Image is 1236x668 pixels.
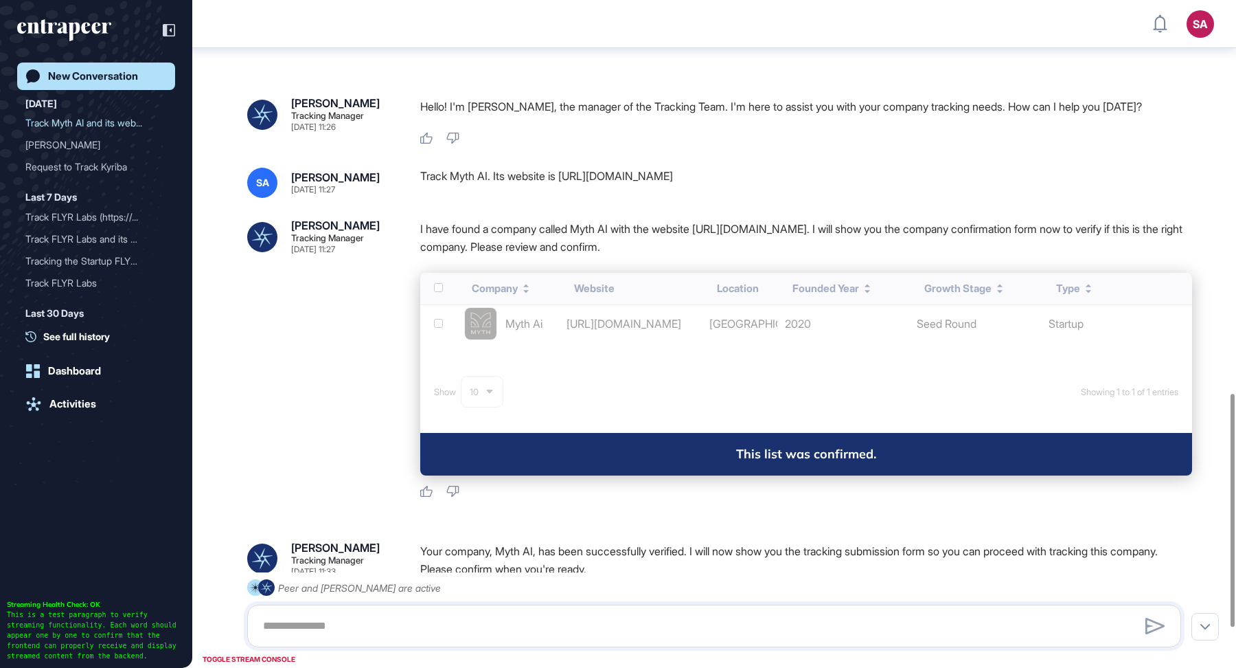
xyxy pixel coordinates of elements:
button: SA [1187,10,1214,38]
a: New Conversation [17,63,175,90]
div: Track Myth AI. Its website is [URL][DOMAIN_NAME] [420,168,1192,198]
div: Tracking the Startup FLYR... [25,250,156,272]
div: [DATE] 11:33 [291,568,336,576]
div: Track FLYR Labs [25,272,156,294]
div: This list was confirmed. [736,433,876,462]
div: Last 7 Days [25,189,77,205]
p: Your company, Myth AI, has been successfully verified. I will now show you the tracking submissio... [420,542,1192,578]
div: [DATE] 11:26 [291,123,336,131]
div: [PERSON_NAME] [291,542,380,553]
a: See full history [25,329,175,344]
div: Track FLYR Labs and its w... [25,228,156,250]
div: Track Myth AI and its web... [25,112,156,134]
div: Track FLYR Labs (https://flyr.com/) [25,206,167,228]
div: Request to Track Kyriba [25,156,156,178]
div: Activities [49,398,96,410]
div: Tracy [25,134,167,156]
div: Last 30 Days [25,305,84,322]
span: SA [256,177,269,188]
div: [PERSON_NAME] [291,172,380,183]
div: [DATE] [25,96,57,112]
div: Track FLYR Labs and its website [25,228,167,250]
div: Dashboard [48,365,101,377]
div: entrapeer-logo [17,19,111,41]
div: Tracking Manager [291,556,364,565]
div: Peer and [PERSON_NAME] are active [278,579,441,597]
div: Track Myth AI and its website [25,112,167,134]
div: Tracking Manager [291,234,364,243]
a: Activities [17,390,175,418]
div: [DATE] 11:27 [291,245,335,254]
div: Request to Track Kyriba [25,156,167,178]
div: Track FLYR Labs [25,272,167,294]
p: I have found a company called Myth AI with the website [URL][DOMAIN_NAME]. I will show you the co... [420,220,1192,256]
div: TOGGLE STREAM CONSOLE [199,651,299,668]
div: Track FLYR Labs (https://... [25,206,156,228]
p: Hello! I'm [PERSON_NAME], the manager of the Tracking Team. I'm here to assist you with your comp... [420,98,1192,115]
div: [PERSON_NAME] [291,220,380,231]
span: See full history [43,329,110,344]
div: Tracking Manager [291,111,364,120]
div: [PERSON_NAME] [25,134,156,156]
div: [PERSON_NAME] [291,98,380,109]
div: New Conversation [48,70,138,82]
div: Tracking the Startup FLYR Labs [25,250,167,272]
a: Dashboard [17,357,175,385]
div: [DATE] 11:27 [291,186,335,194]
